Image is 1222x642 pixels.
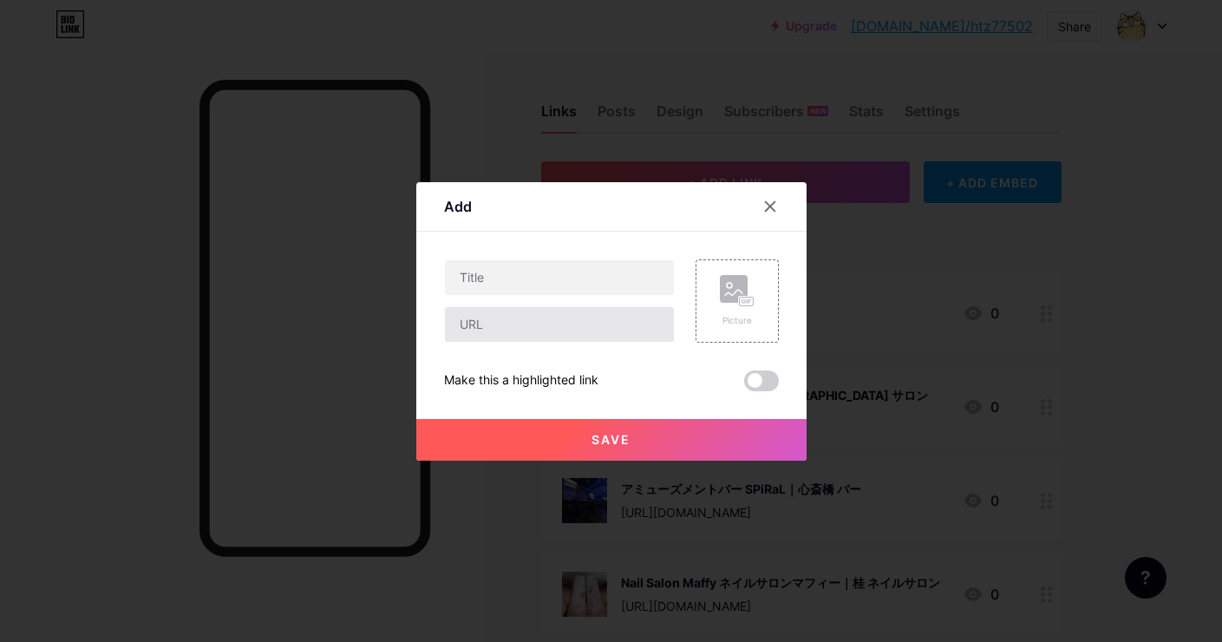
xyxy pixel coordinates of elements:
input: Title [445,260,674,295]
div: Picture [720,314,755,327]
div: Make this a highlighted link [444,370,598,391]
div: Add [444,196,472,217]
input: URL [445,307,674,342]
button: Save [416,419,807,461]
span: Save [591,432,631,447]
